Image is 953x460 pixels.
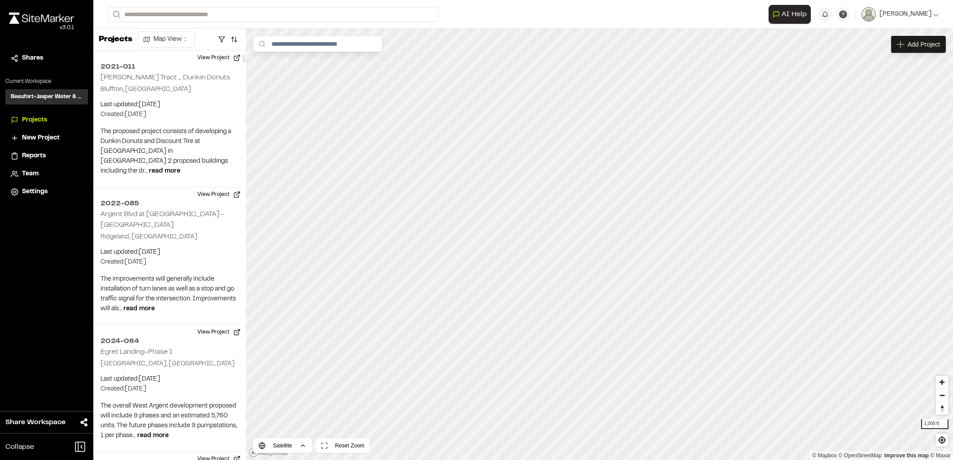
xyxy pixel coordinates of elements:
[101,211,224,228] h2: Argent Blvd at [GEOGRAPHIC_DATA] - [GEOGRAPHIC_DATA]
[782,9,807,20] span: AI Help
[879,9,931,19] span: [PERSON_NAME]
[22,133,60,143] span: New Project
[101,247,239,257] p: Last updated: [DATE]
[99,34,132,46] p: Projects
[192,187,246,202] button: View Project
[101,85,239,95] p: Bluffton, [GEOGRAPHIC_DATA]
[315,438,370,453] button: Reset Zoom
[101,100,239,110] p: Last updated: [DATE]
[769,5,811,24] button: Open AI Assistant
[936,376,949,389] button: Zoom in
[812,452,837,459] a: Mapbox
[769,5,814,24] div: Open AI Assistant
[108,7,124,22] button: Search
[149,169,180,174] span: read more
[101,198,239,209] h2: 2022-085
[101,349,172,355] h2: Egret Landing-Phase 1
[101,384,239,394] p: Created: [DATE]
[908,40,940,49] span: Add Project
[11,115,83,125] a: Projects
[253,438,312,453] button: Satellite
[839,452,882,459] a: OpenStreetMap
[101,110,239,120] p: Created: [DATE]
[861,7,876,22] img: User
[192,51,246,65] button: View Project
[22,151,46,161] span: Reports
[123,306,155,312] span: read more
[22,187,48,197] span: Settings
[5,417,66,428] span: Share Workspace
[137,433,169,438] span: read more
[936,389,949,402] button: Zoom out
[101,359,239,369] p: [GEOGRAPHIC_DATA], [GEOGRAPHIC_DATA]
[11,151,83,161] a: Reports
[101,232,239,242] p: Ridgeland, [GEOGRAPHIC_DATA]
[11,169,83,179] a: Team
[22,115,47,125] span: Projects
[11,133,83,143] a: New Project
[884,452,929,459] a: Map feedback
[921,419,949,429] div: 1,000 ft
[22,53,43,63] span: Shares
[5,442,34,452] span: Collapse
[101,127,239,176] p: The proposed project consists of developing a Dunkin Donuts and Discount Tire at [GEOGRAPHIC_DATA...
[936,434,949,447] button: Find my location
[101,74,230,81] h2: [PERSON_NAME] Tract _ Dunkin Donuts
[101,274,239,314] p: The improvements will generally include installation of turn lanes as well as a stop and go traff...
[249,447,288,457] a: Mapbox logo
[22,169,39,179] span: Team
[101,61,239,72] h2: 2021-011
[930,452,951,459] a: Maxar
[9,13,74,24] img: rebrand.png
[11,93,83,101] h3: Beaufort-Jasper Water & Sewer Authority
[11,53,83,63] a: Shares
[861,7,939,22] button: [PERSON_NAME]
[11,187,83,197] a: Settings
[192,325,246,339] button: View Project
[5,78,88,86] p: Current Workspace
[101,374,239,384] p: Last updated: [DATE]
[101,401,239,441] p: The overall West Argent development proposed will include 9 phases and an estimated 5,760 units. ...
[101,257,239,267] p: Created: [DATE]
[101,336,239,347] h2: 2024-064
[9,24,74,32] div: Oh geez...please don't...
[936,402,949,415] button: Reset bearing to north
